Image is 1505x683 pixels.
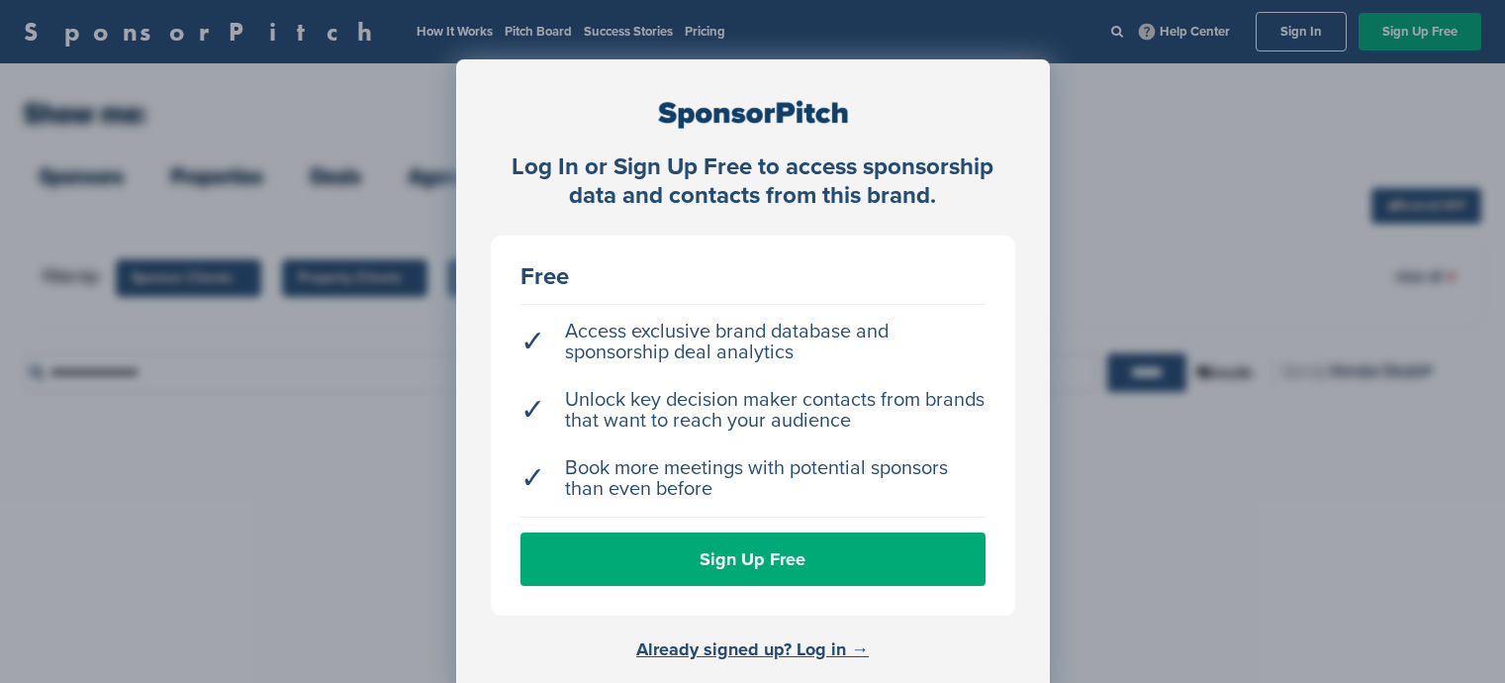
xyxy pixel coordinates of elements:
span: ✓ [520,400,545,421]
li: Access exclusive brand database and sponsorship deal analytics [520,312,986,373]
a: Sign Up Free [520,533,986,586]
li: Unlock key decision maker contacts from brands that want to reach your audience [520,380,986,441]
div: Log In or Sign Up Free to access sponsorship data and contacts from this brand. [491,153,1015,211]
span: ✓ [520,468,545,489]
div: Free [520,265,986,289]
li: Book more meetings with potential sponsors than even before [520,448,986,510]
a: Already signed up? Log in → [636,638,869,660]
span: ✓ [520,332,545,352]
